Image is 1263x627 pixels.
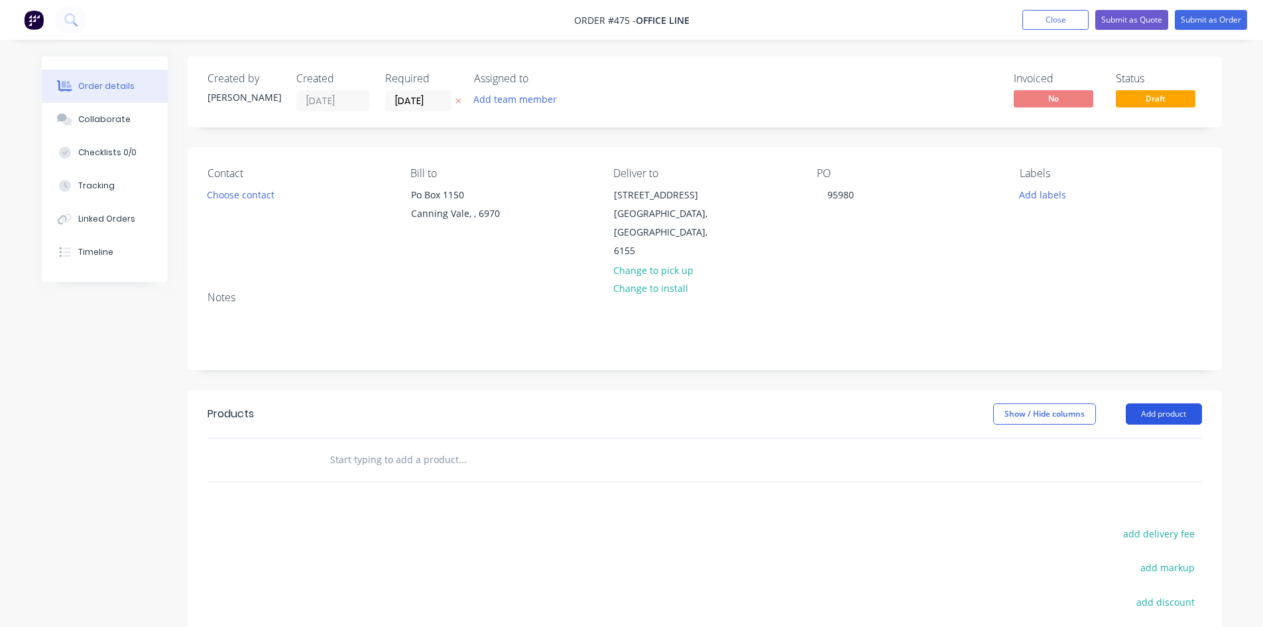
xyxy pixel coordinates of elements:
[574,14,636,27] span: Order #475 -
[1126,403,1202,425] button: Add product
[817,167,998,180] div: PO
[208,167,389,180] div: Contact
[330,447,595,473] input: Start typing to add a product...
[42,136,168,169] button: Checklists 0/0
[411,186,521,204] div: Po Box 1150
[42,103,168,136] button: Collaborate
[466,90,564,108] button: Add team member
[200,185,281,203] button: Choose contact
[42,236,168,269] button: Timeline
[42,202,168,236] button: Linked Orders
[410,167,592,180] div: Bill to
[606,261,700,279] button: Change to pick up
[1116,525,1202,543] button: add delivery fee
[474,72,607,85] div: Assigned to
[411,204,521,223] div: Canning Vale, , 6970
[78,180,115,192] div: Tracking
[78,147,137,159] div: Checklists 0/0
[208,291,1202,304] div: Notes
[993,403,1096,425] button: Show / Hide columns
[78,246,113,258] div: Timeline
[1020,167,1201,180] div: Labels
[1130,592,1202,610] button: add discount
[78,80,135,92] div: Order details
[614,186,724,204] div: [STREET_ADDRESS]
[42,169,168,202] button: Tracking
[817,185,865,204] div: 95980
[208,72,280,85] div: Created by
[78,113,131,125] div: Collaborate
[78,213,135,225] div: Linked Orders
[603,185,735,261] div: [STREET_ADDRESS][GEOGRAPHIC_DATA], [GEOGRAPHIC_DATA], 6155
[1095,10,1168,30] button: Submit as Quote
[1116,90,1195,107] span: Draft
[1134,559,1202,577] button: add markup
[296,72,369,85] div: Created
[1116,72,1202,85] div: Status
[614,204,724,260] div: [GEOGRAPHIC_DATA], [GEOGRAPHIC_DATA], 6155
[24,10,44,30] img: Factory
[1014,72,1100,85] div: Invoiced
[208,90,280,104] div: [PERSON_NAME]
[1022,10,1089,30] button: Close
[42,70,168,103] button: Order details
[400,185,532,228] div: Po Box 1150Canning Vale, , 6970
[385,72,458,85] div: Required
[208,406,254,422] div: Products
[1175,10,1247,30] button: Submit as Order
[606,279,695,297] button: Change to install
[636,14,690,27] span: Office Line
[1012,185,1073,203] button: Add labels
[474,90,564,108] button: Add team member
[1014,90,1093,107] span: No
[613,167,795,180] div: Deliver to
